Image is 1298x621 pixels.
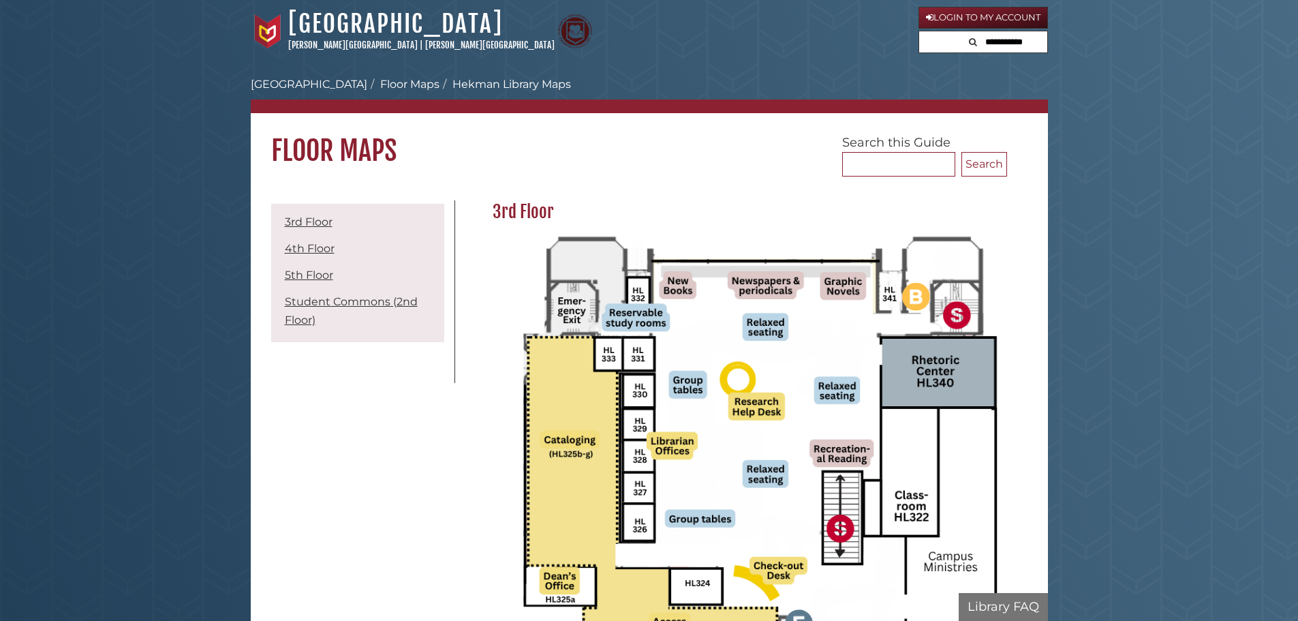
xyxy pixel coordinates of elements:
button: Search [961,152,1007,177]
a: 3rd Floor [285,215,333,228]
img: Calvin University [251,14,285,48]
h1: Floor Maps [251,113,1048,168]
a: [PERSON_NAME][GEOGRAPHIC_DATA] [425,40,555,50]
a: Floor Maps [380,78,439,91]
h2: 3rd Floor [486,201,1007,223]
a: Login to My Account [918,7,1048,29]
li: Hekman Library Maps [439,76,571,93]
a: Student Commons (2nd Floor) [285,295,418,327]
a: 4th Floor [285,242,335,255]
img: Calvin Theological Seminary [558,14,592,48]
a: 5th Floor [285,269,333,282]
a: [PERSON_NAME][GEOGRAPHIC_DATA] [288,40,418,50]
nav: breadcrumb [251,76,1048,113]
a: [GEOGRAPHIC_DATA] [288,9,503,39]
a: [GEOGRAPHIC_DATA] [251,78,367,91]
i: Search [969,37,977,46]
button: Library FAQ [959,593,1048,621]
span: | [420,40,423,50]
button: Search [965,31,981,50]
div: Guide Pages [271,200,444,349]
